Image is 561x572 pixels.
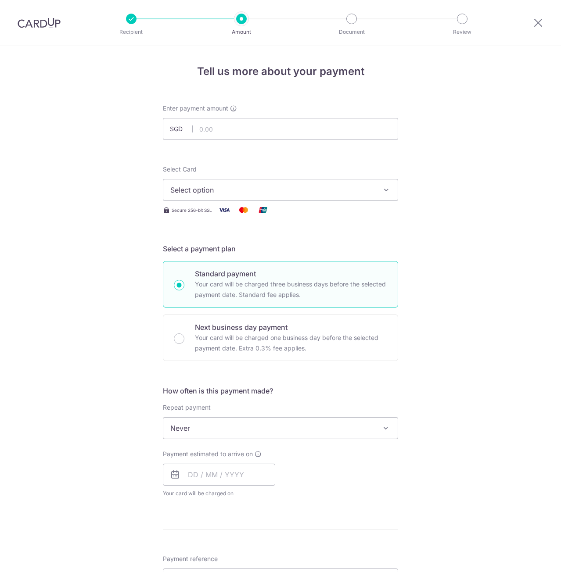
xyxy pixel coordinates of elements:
span: translation missing: en.payables.payment_networks.credit_card.summary.labels.select_card [163,165,197,173]
span: Payment reference [163,554,218,563]
p: Standard payment [195,268,387,279]
span: Never [163,418,398,439]
img: CardUp [18,18,61,28]
label: Repeat payment [163,403,211,412]
h5: Select a payment plan [163,243,398,254]
img: Union Pay [254,204,272,215]
span: Enter payment amount [163,104,228,113]
p: Review [430,28,495,36]
img: Mastercard [235,204,252,215]
button: Select option [163,179,398,201]
span: Never [163,417,398,439]
span: Payment estimated to arrive on [163,450,253,458]
span: Your card will be charged on [163,489,275,498]
p: Recipient [99,28,164,36]
input: DD / MM / YYYY [163,464,275,486]
p: Your card will be charged three business days before the selected payment date. Standard fee appl... [195,279,387,300]
span: Select option [170,185,375,195]
h5: How often is this payment made? [163,386,398,396]
input: 0.00 [163,118,398,140]
span: Secure 256-bit SSL [172,207,212,214]
span: SGD [170,125,193,133]
h4: Tell us more about your payment [163,64,398,79]
p: Next business day payment [195,322,387,332]
p: Amount [209,28,274,36]
img: Visa [216,204,233,215]
p: Your card will be charged one business day before the selected payment date. Extra 0.3% fee applies. [195,332,387,354]
p: Document [319,28,384,36]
